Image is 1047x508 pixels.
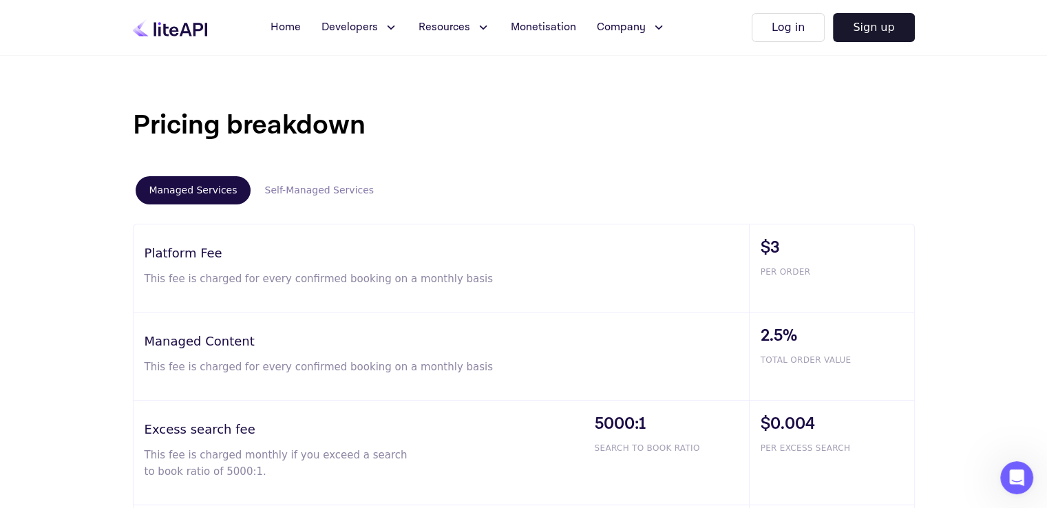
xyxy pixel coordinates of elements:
span: Monetisation [511,19,576,36]
span: PER EXCESS SEARCH [761,442,914,454]
a: Home [262,14,309,41]
h3: Platform Fee [145,244,749,262]
span: Developers [321,19,378,36]
p: This fee is charged monthly if you exceed a search to book ratio of 5000:1. [145,447,408,480]
span: SEARCH TO BOOK RATIO [595,442,749,454]
button: Managed Services [136,176,251,204]
button: Resources [410,14,498,41]
span: 2.5% [761,324,914,348]
button: Company [589,14,674,41]
button: Self-Managed Services [251,176,388,204]
span: Company [597,19,646,36]
span: PER ORDER [761,266,914,278]
button: Log in [752,13,825,42]
h3: Excess search fee [145,420,584,438]
span: TOTAL ORDER VALUE [761,354,914,366]
button: Sign up [833,13,914,42]
p: This fee is charged for every confirmed booking on a monthly basis [145,359,507,375]
span: $0.004 [761,412,914,436]
p: This fee is charged for every confirmed booking on a monthly basis [145,271,507,287]
a: Monetisation [503,14,584,41]
span: Home [271,19,301,36]
span: 5000:1 [595,412,749,436]
span: Resources [419,19,470,36]
h1: Pricing breakdown [133,105,915,146]
h3: Managed Content [145,332,749,350]
span: $3 [761,235,914,260]
iframe: Intercom live chat [1000,461,1033,494]
button: Developers [313,14,406,41]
